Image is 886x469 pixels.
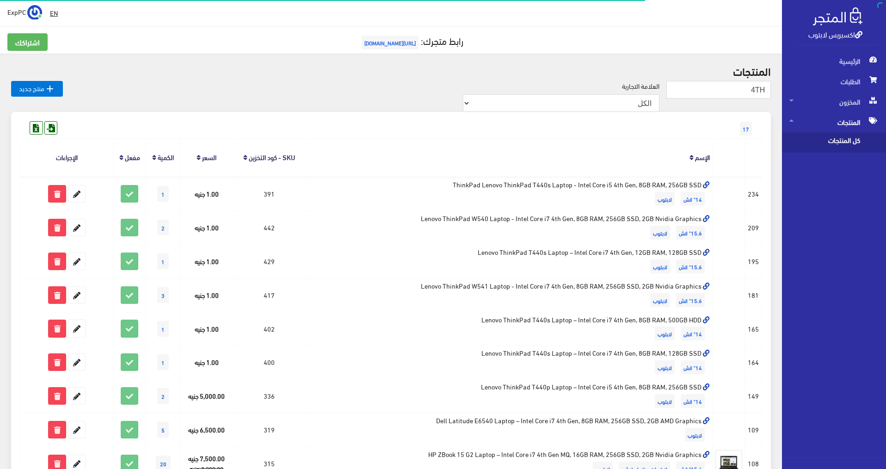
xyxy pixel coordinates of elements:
[808,27,862,41] a: اكسبريس لابتوب
[233,211,305,245] td: 442
[125,150,140,163] a: مفعل
[306,346,713,379] td: Lenovo ThinkPad T440s Laptop – Intel Core i7 4th Gen, 8GB RAM, 128GB SSD
[362,36,418,49] span: [URL][DOMAIN_NAME]
[50,7,58,19] u: EN
[655,327,675,340] span: لابتوب
[745,312,762,346] td: 165
[27,5,42,20] img: ...
[650,226,670,240] span: لابتوب
[655,360,675,374] span: لابتوب
[745,278,762,312] td: 181
[745,177,762,210] td: 234
[249,150,295,163] a: SKU - كود التخزين
[233,244,305,278] td: 429
[676,293,705,307] span: 15.6" انش
[7,6,26,18] span: ExpPC
[157,354,169,370] span: 1
[745,346,762,379] td: 164
[685,428,705,442] span: لابتوب
[782,112,886,132] a: المنتجات
[44,83,55,94] i: 
[157,220,169,235] span: 2
[46,5,62,21] a: EN
[655,192,675,206] span: لابتوب
[7,5,42,19] a: ... ExpPC
[676,226,705,240] span: 15.6" انش
[782,92,886,112] a: المخزون
[740,122,752,136] span: 17
[789,71,879,92] span: الطلبات
[233,413,305,447] td: 319
[180,346,233,379] td: 1.00 جنيه
[789,92,879,112] span: المخزون
[306,244,713,278] td: Lenovo ThinkPad T440s Laptop – Intel Core i7 4th Gen, 12GB RAM, 128GB SSD
[180,312,233,346] td: 1.00 جنيه
[157,287,169,303] span: 3
[745,244,762,278] td: 195
[7,33,48,51] a: اشتراكك
[233,379,305,413] td: 336
[306,312,713,346] td: Lenovo ThinkPad T440s Laptop – Intel Core i7 4th Gen, 8GB RAM, 500GB HDD
[681,394,705,408] span: 14" انش
[306,379,713,413] td: Lenovo ThinkPad T440p Laptop – Intel Core i5 4th Gen, 8GB RAM, 256GB SSD
[789,132,860,153] span: كل المنتجات
[782,71,886,92] a: الطلبات
[11,65,771,77] h2: المنتجات
[782,132,886,153] a: كل المنتجات
[789,51,879,71] span: الرئيسية
[813,7,862,25] img: .
[655,394,675,408] span: لابتوب
[650,259,670,273] span: لابتوب
[681,327,705,340] span: 14" انش
[306,278,713,312] td: Lenovo ThinkPad W541 Laptop - Intel Core i7 4th Gen, 8GB RAM, 256GB SSD, 2GB Nvidia Graphics
[157,186,169,202] span: 1
[158,150,174,163] a: الكمية
[157,388,169,404] span: 2
[676,259,705,273] span: 15.6" انش
[157,422,169,438] span: 5
[681,360,705,374] span: 14" انش
[745,379,762,413] td: 149
[180,278,233,312] td: 1.00 جنيه
[21,138,113,177] th: الإجراءات
[233,278,305,312] td: 417
[233,312,305,346] td: 402
[666,81,771,99] input: بحث...
[11,81,63,97] a: منتج جديد
[650,293,670,307] span: لابتوب
[745,413,762,447] td: 109
[695,150,710,163] a: الإسم
[782,51,886,71] a: الرئيسية
[745,211,762,245] td: 209
[157,321,169,337] span: 1
[306,413,713,447] td: Dell Latitude E6540 Laptop – Intel Core i7 4th Gen, 8GB RAM, 256GB SSD, 2GB AMD Graphics
[233,177,305,210] td: 391
[180,413,233,447] td: 6,500.00 جنيه
[622,81,659,91] label: العلامة التجارية
[306,211,713,245] td: Lenovo ThinkPad W540 Laptop - Intel Core i7 4th Gen, 8GB RAM, 256GB SSD, 2GB Nvidia Graphics
[681,192,705,206] span: 14" انش
[306,177,713,210] td: ThinkPad Lenovo ThinkPad T440s Laptop - Intel Core i5 4th Gen, 8GB RAM, 256GB SSD
[359,32,463,49] a: رابط متجرك:[URL][DOMAIN_NAME]
[180,177,233,210] td: 1.00 جنيه
[789,112,879,132] span: المنتجات
[180,211,233,245] td: 1.00 جنيه
[202,150,216,163] a: السعر
[157,253,169,269] span: 1
[180,244,233,278] td: 1.00 جنيه
[233,346,305,379] td: 400
[180,379,233,413] td: 5,000.00 جنيه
